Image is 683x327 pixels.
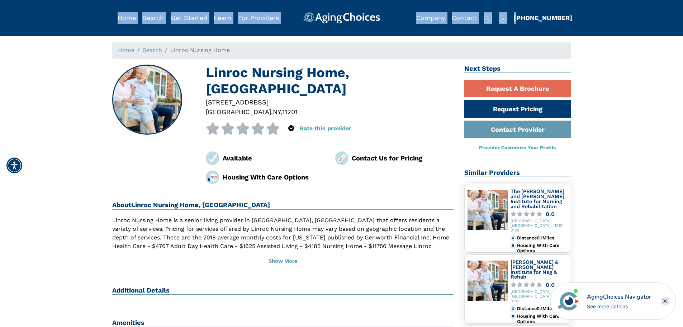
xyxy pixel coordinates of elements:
a: [PERSON_NAME] & [PERSON_NAME] Institute for Nsg & Rehab [511,259,558,280]
nav: breadcrumb [112,42,571,59]
span: [GEOGRAPHIC_DATA] [206,108,271,116]
div: Available [223,153,324,163]
a: Search [143,47,162,53]
span: , [271,108,273,116]
h2: Similar Providers [464,169,571,177]
h2: About Linroc Nursing Home, [GEOGRAPHIC_DATA] [112,201,454,210]
h1: Linroc Nursing Home, [GEOGRAPHIC_DATA] [206,65,454,97]
div: 0.0 [546,211,555,217]
div: [GEOGRAPHIC_DATA], [GEOGRAPHIC_DATA], 11212-3132 [511,290,568,303]
a: Home [118,14,136,22]
a: Contact Provider [464,121,571,138]
div: Distance 0.1 Miles [517,306,568,311]
img: distance.svg [511,235,516,240]
div: [GEOGRAPHIC_DATA], [GEOGRAPHIC_DATA], 11212-3139 [511,219,568,233]
a: Request A Brochure [464,80,571,97]
div: Popover trigger [288,122,294,135]
span: Linroc Nursing Home [170,47,230,53]
div: Housing With Care Options [517,314,568,324]
img: Linroc Nursing Home, Brooklyn NY [113,65,181,134]
div: Accessibility Menu [6,158,22,173]
img: primary.svg [511,243,516,248]
div: [STREET_ADDRESS] [206,97,454,107]
div: 11201 [282,107,298,117]
div: Distance 0.1 Miles [517,235,568,240]
div: See more options [587,303,651,310]
img: AgingChoices [303,12,380,24]
img: avatar [556,289,581,313]
a: Home [118,47,134,53]
div: Housing With Care Options [223,172,324,182]
p: Linroc Nursing Home is a senior living provider in [GEOGRAPHIC_DATA], [GEOGRAPHIC_DATA] that offe... [112,216,454,259]
a: Company [416,14,445,22]
a: Search [142,14,164,22]
span: , [280,108,282,116]
img: primary.svg [511,314,516,319]
a: For Providers [238,14,279,22]
img: distance.svg [511,306,516,311]
a: Get Started [171,14,207,22]
span: NY [273,108,280,116]
div: Popover trigger [499,12,507,24]
h2: Additional Details [112,286,454,295]
a: Learn [214,14,231,22]
div: Contact Us for Pricing [352,153,454,163]
a: [PHONE_NUMBER] [514,14,572,22]
a: Request Pricing [464,100,571,118]
img: user-icon.svg [499,14,507,23]
a: Contact [452,14,477,22]
a: The [PERSON_NAME] and [PERSON_NAME] Institute for Nursing and Rehabilitation [511,188,564,209]
a: 0.0 [511,282,568,288]
h2: Next Steps [464,65,571,73]
div: AgingChoices Navigator [587,293,651,301]
a: 0.0 [511,211,568,217]
div: Housing With Care Options [517,243,568,253]
div: 0.0 [546,282,555,288]
button: Show More [112,253,454,269]
div: Popover trigger [142,12,164,24]
div: Close [661,297,669,305]
img: search-icon.svg [484,14,492,23]
a: Rate this provider [300,125,351,132]
a: Provider Customize Your Profile [479,145,556,150]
